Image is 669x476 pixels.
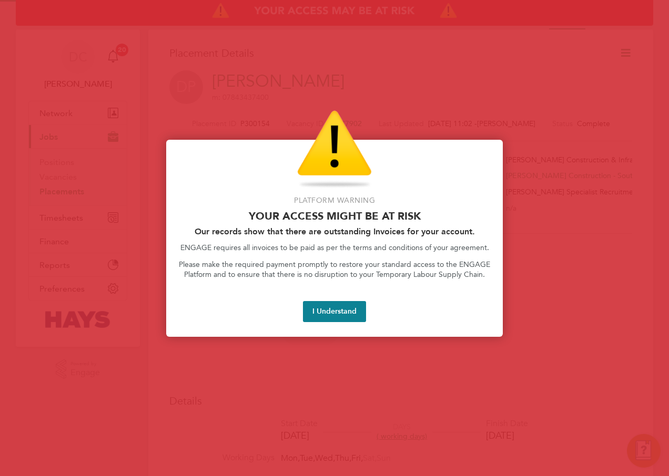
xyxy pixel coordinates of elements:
button: I Understand [303,301,366,322]
p: Please make the required payment promptly to restore your standard access to the ENGAGE Platform ... [179,260,490,280]
img: Warning Icon [297,110,372,189]
h2: Our records show that there are outstanding Invoices for your account. [179,226,490,236]
div: Access At Risk [166,140,503,337]
p: Your access might be at risk [179,210,490,222]
p: ENGAGE requires all invoices to be paid as per the terms and conditions of your agreement. [179,243,490,253]
p: Platform Warning [179,195,490,206]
